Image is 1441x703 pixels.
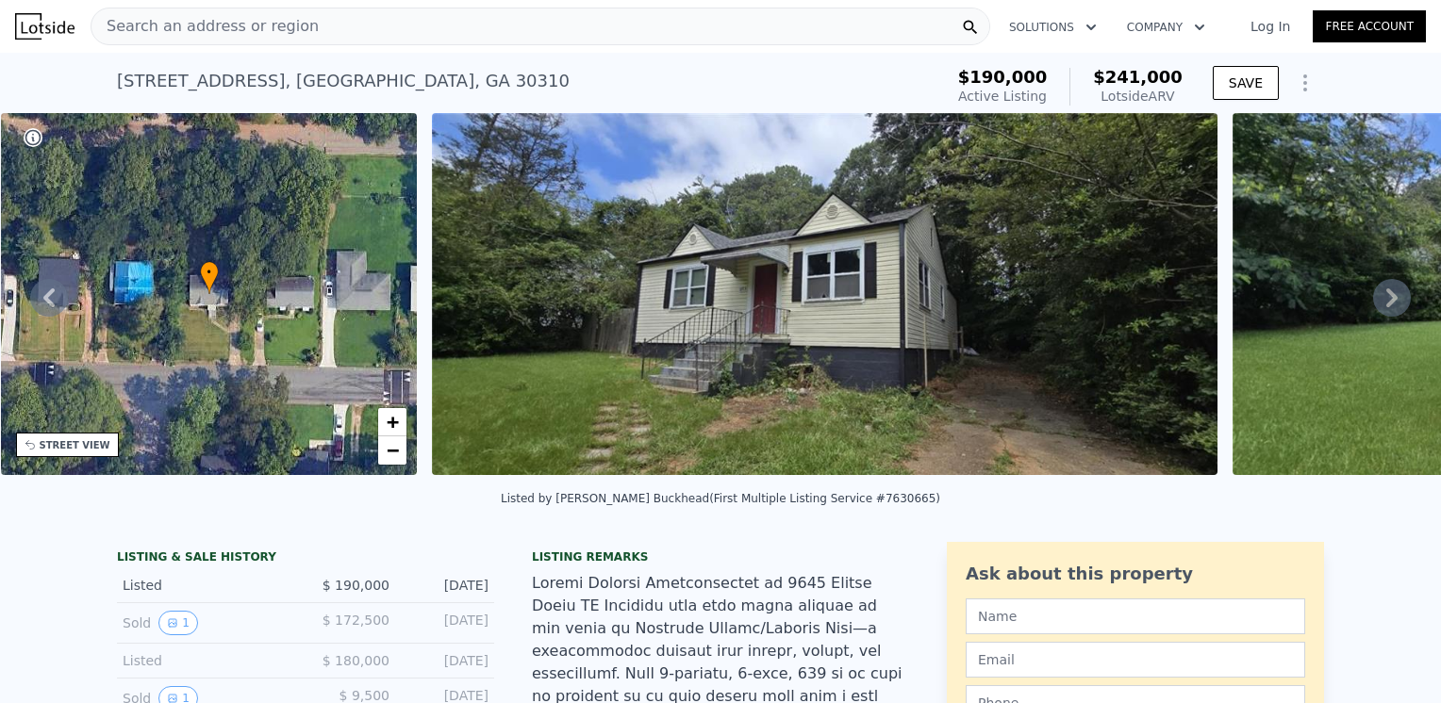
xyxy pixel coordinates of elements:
div: Listed [123,576,290,595]
div: [DATE] [405,611,489,635]
div: • [200,261,219,294]
button: Solutions [994,10,1112,44]
span: $ 190,000 [323,578,389,593]
span: Search an address or region [91,15,319,38]
div: Sold [123,611,290,635]
div: Listing remarks [532,549,909,564]
div: [DATE] [405,651,489,670]
div: [STREET_ADDRESS] , [GEOGRAPHIC_DATA] , GA 30310 [117,68,570,94]
span: $190,000 [958,67,1048,87]
a: Zoom in [378,408,406,436]
button: Company [1112,10,1220,44]
button: SAVE [1213,66,1279,100]
img: Sale: 167426058 Parcel: 13323622 [432,113,1217,475]
a: Free Account [1313,10,1426,42]
span: − [387,438,399,462]
div: Lotside ARV [1093,87,1183,106]
div: LISTING & SALE HISTORY [117,549,494,568]
input: Email [966,642,1305,678]
div: Listed [123,651,290,670]
a: Zoom out [378,436,406,465]
img: Lotside [15,13,75,40]
span: + [387,410,399,433]
button: View historical data [158,611,198,635]
div: Listed by [PERSON_NAME] Buckhead (First Multiple Listing Service #7630665) [501,492,940,505]
div: STREET VIEW [40,438,110,452]
div: Ask about this property [966,561,1305,587]
span: Active Listing [958,89,1047,104]
span: $241,000 [1093,67,1183,87]
span: $ 172,500 [323,613,389,628]
span: • [200,264,219,281]
a: Log In [1228,17,1313,36]
button: Show Options [1286,64,1324,102]
div: [DATE] [405,576,489,595]
input: Name [966,598,1305,634]
span: $ 9,500 [340,688,389,703]
span: $ 180,000 [323,653,389,668]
